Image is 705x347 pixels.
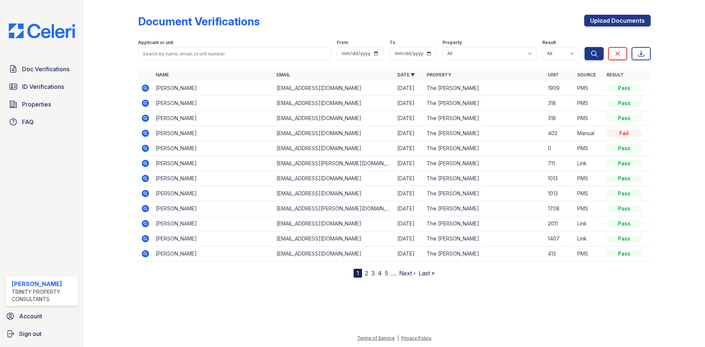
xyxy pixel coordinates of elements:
[12,279,75,288] div: [PERSON_NAME]
[607,130,642,137] div: Fail
[153,81,274,96] td: [PERSON_NAME]
[394,201,424,216] td: [DATE]
[138,40,173,46] label: Applicant or unit
[545,141,574,156] td: 0
[574,96,604,111] td: PMS
[442,40,462,46] label: Property
[607,250,642,257] div: Pass
[574,126,604,141] td: Manual
[424,231,545,246] td: The [PERSON_NAME]
[6,79,78,94] a: ID Verifications
[607,72,624,77] a: Result
[607,115,642,122] div: Pass
[153,141,274,156] td: [PERSON_NAME]
[574,111,604,126] td: PMS
[153,246,274,261] td: [PERSON_NAME]
[574,246,604,261] td: PMS
[574,141,604,156] td: PMS
[584,15,651,26] a: Upload Documents
[574,231,604,246] td: Link
[385,270,388,277] a: 5
[424,111,545,126] td: The [PERSON_NAME]
[574,186,604,201] td: PMS
[394,126,424,141] td: [DATE]
[153,186,274,201] td: [PERSON_NAME]
[274,111,394,126] td: [EMAIL_ADDRESS][DOMAIN_NAME]
[394,186,424,201] td: [DATE]
[274,171,394,186] td: [EMAIL_ADDRESS][DOMAIN_NAME]
[545,186,574,201] td: 1013
[419,270,435,277] a: Last »
[545,156,574,171] td: 711
[607,235,642,242] div: Pass
[397,335,399,341] div: |
[391,269,396,278] span: …
[156,72,169,77] a: Name
[574,81,604,96] td: PMS
[399,270,416,277] a: Next ›
[577,72,596,77] a: Source
[424,81,545,96] td: The [PERSON_NAME]
[153,231,274,246] td: [PERSON_NAME]
[424,201,545,216] td: The [PERSON_NAME]
[548,72,559,77] a: Unit
[545,96,574,111] td: 318
[574,216,604,231] td: Link
[274,201,394,216] td: [EMAIL_ADDRESS][PERSON_NAME][DOMAIN_NAME]
[424,186,545,201] td: The [PERSON_NAME]
[574,156,604,171] td: Link
[394,156,424,171] td: [DATE]
[276,72,290,77] a: Email
[337,40,348,46] label: From
[3,24,81,38] img: CE_Logo_Blue-a8612792a0a2168367f1c8372b55b34899dd931a85d93a1a3d3e32e68fde9ad4.png
[274,231,394,246] td: [EMAIL_ADDRESS][DOMAIN_NAME]
[138,15,260,28] div: Document Verifications
[153,216,274,231] td: [PERSON_NAME]
[427,72,451,77] a: Property
[545,111,574,126] td: 318
[390,40,395,46] label: To
[545,171,574,186] td: 1013
[153,171,274,186] td: [PERSON_NAME]
[274,246,394,261] td: [EMAIL_ADDRESS][DOMAIN_NAME]
[607,100,642,107] div: Pass
[424,156,545,171] td: The [PERSON_NAME]
[12,288,75,303] div: Trinity Property Consultants
[19,312,42,321] span: Account
[545,246,574,261] td: 413
[545,126,574,141] td: 402
[607,160,642,167] div: Pass
[365,270,368,277] a: 2
[153,96,274,111] td: [PERSON_NAME]
[424,246,545,261] td: The [PERSON_NAME]
[274,186,394,201] td: [EMAIL_ADDRESS][DOMAIN_NAME]
[22,118,34,126] span: FAQ
[274,126,394,141] td: [EMAIL_ADDRESS][DOMAIN_NAME]
[371,270,375,277] a: 3
[394,96,424,111] td: [DATE]
[545,201,574,216] td: 1708
[394,111,424,126] td: [DATE]
[22,100,51,109] span: Properties
[574,201,604,216] td: PMS
[6,62,78,76] a: Doc Verifications
[424,141,545,156] td: The [PERSON_NAME]
[394,171,424,186] td: [DATE]
[542,40,556,46] label: Result
[3,326,81,341] a: Sign out
[607,190,642,197] div: Pass
[424,216,545,231] td: The [PERSON_NAME]
[274,81,394,96] td: [EMAIL_ADDRESS][DOMAIN_NAME]
[274,216,394,231] td: [EMAIL_ADDRESS][DOMAIN_NAME]
[401,335,431,341] a: Privacy Policy
[153,111,274,126] td: [PERSON_NAME]
[607,205,642,212] div: Pass
[607,175,642,182] div: Pass
[394,231,424,246] td: [DATE]
[607,84,642,92] div: Pass
[274,141,394,156] td: [EMAIL_ADDRESS][DOMAIN_NAME]
[607,220,642,227] div: Pass
[378,270,382,277] a: 4
[545,231,574,246] td: 1407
